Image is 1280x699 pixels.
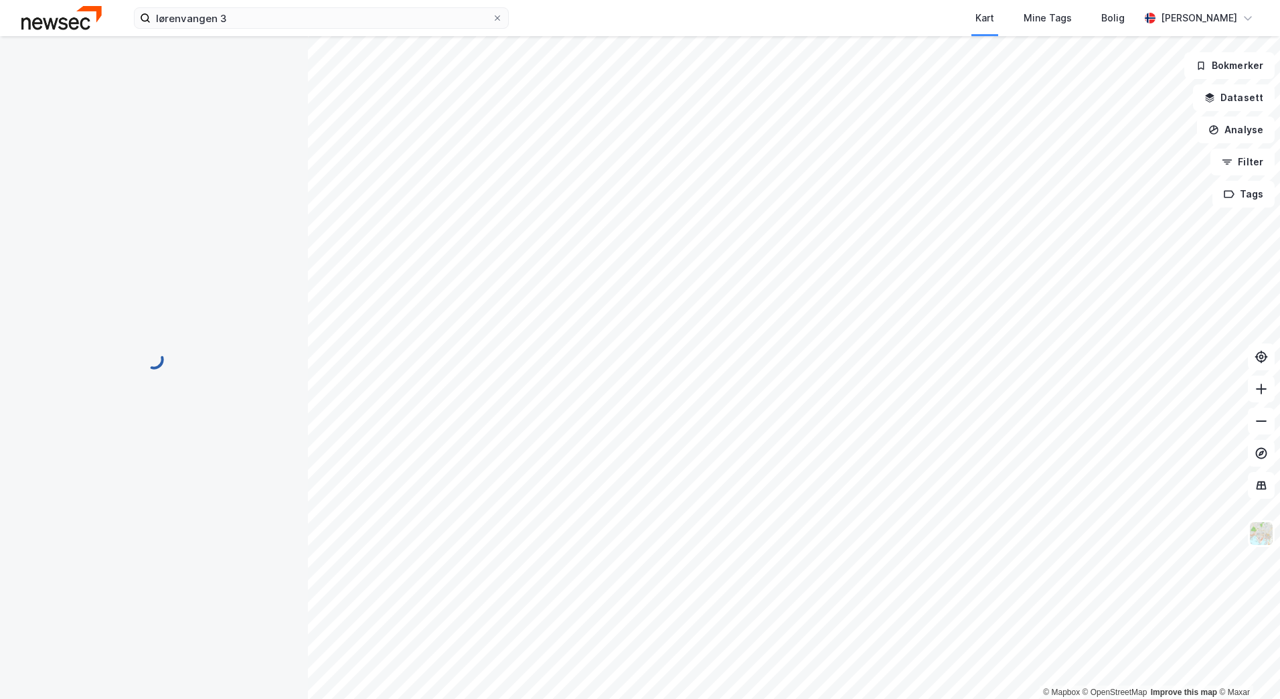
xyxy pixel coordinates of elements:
[1161,10,1237,26] div: [PERSON_NAME]
[1101,10,1125,26] div: Bolig
[975,10,994,26] div: Kart
[1213,635,1280,699] div: Kontrollprogram for chat
[1024,10,1072,26] div: Mine Tags
[1043,688,1080,697] a: Mapbox
[1151,688,1217,697] a: Improve this map
[1193,84,1275,111] button: Datasett
[1213,635,1280,699] iframe: Chat Widget
[21,6,102,29] img: newsec-logo.f6e21ccffca1b3a03d2d.png
[1210,149,1275,175] button: Filter
[1184,52,1275,79] button: Bokmerker
[1083,688,1147,697] a: OpenStreetMap
[143,349,165,370] img: spinner.a6d8c91a73a9ac5275cf975e30b51cfb.svg
[1212,181,1275,208] button: Tags
[1197,116,1275,143] button: Analyse
[151,8,492,28] input: Søk på adresse, matrikkel, gårdeiere, leietakere eller personer
[1249,521,1274,546] img: Z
